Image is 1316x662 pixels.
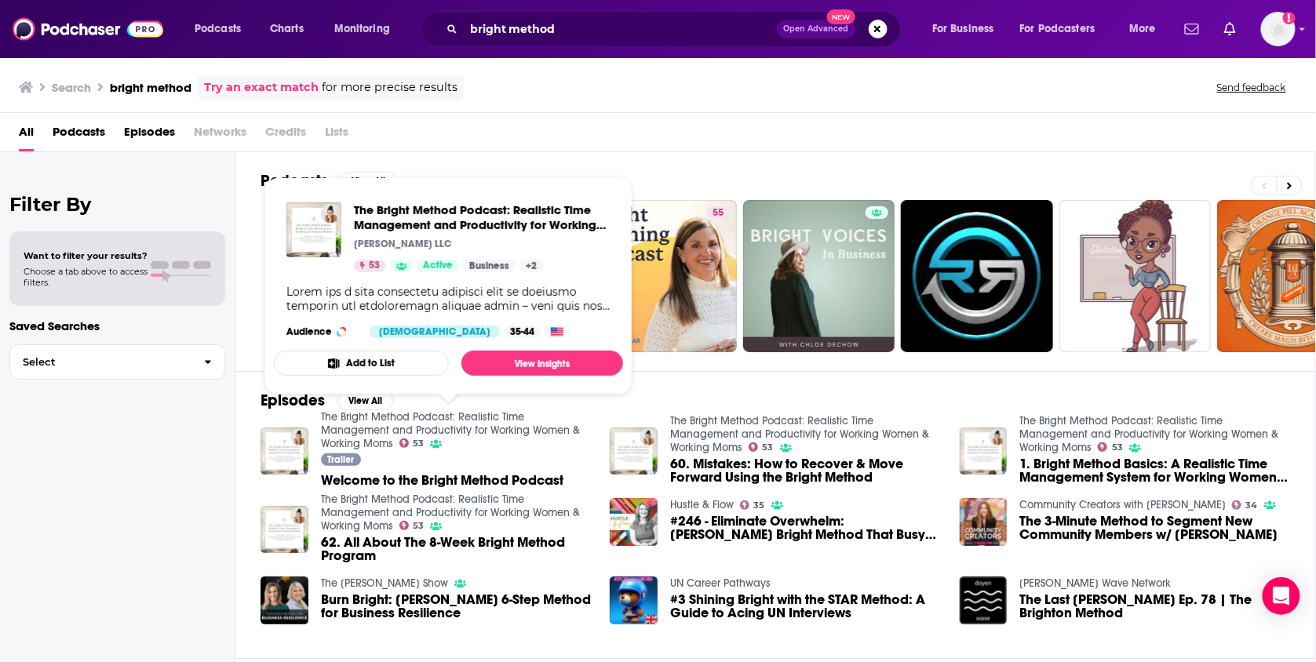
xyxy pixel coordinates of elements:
[1112,444,1123,451] span: 53
[707,206,731,219] a: 55
[519,260,543,272] a: +2
[1129,18,1156,40] span: More
[13,14,163,44] img: Podchaser - Follow, Share and Rate Podcasts
[463,260,516,272] a: Business
[1019,593,1290,620] span: The Last [PERSON_NAME] Ep. 78 | The Brighton Method
[261,171,328,191] h2: Podcasts
[195,18,241,40] span: Podcasts
[334,18,390,40] span: Monitoring
[325,119,348,151] span: Lists
[464,16,777,42] input: Search podcasts, credits, & more...
[1261,12,1296,46] img: User Profile
[52,80,91,95] h3: Search
[1212,81,1291,94] button: Send feedback
[423,258,453,274] span: Active
[399,521,425,530] a: 53
[1261,12,1296,46] button: Show profile menu
[413,440,424,447] span: 53
[610,427,658,475] a: 60. Mistakes: How to Recover & Move Forward Using the Bright Method
[670,515,941,541] a: #246 - Eliminate Overwhelm: Kelly Nolan's Bright Method That Busy Professionals Swear By
[670,457,941,484] a: 60. Mistakes: How to Recover & Move Forward Using the Bright Method
[321,593,592,620] a: Burn Bright: Hannah Austin’s 6-Step Method for Business Resilience
[369,258,380,274] span: 53
[670,593,941,620] span: #3 Shining Bright with the STAR Method: A Guide to Acing UN Interviews
[1098,442,1123,452] a: 53
[110,80,191,95] h3: bright method
[610,577,658,624] img: #3 Shining Bright with the STAR Method: A Guide to Acing UN Interviews
[1019,593,1290,620] a: The Last Dan Ep. 78 | The Brighton Method
[354,202,611,232] a: The Bright Method Podcast: Realistic Time Management and Productivity for Working Women & Working...
[749,442,774,452] a: 53
[19,119,34,151] a: All
[740,500,765,510] a: 35
[1118,16,1176,42] button: open menu
[9,193,225,216] h2: Filter By
[921,16,1014,42] button: open menu
[322,78,458,96] span: for more precise results
[265,119,306,151] span: Credits
[1283,12,1296,24] svg: Add a profile image
[1179,16,1205,42] a: Show notifications dropdown
[1019,515,1290,541] span: The 3-Minute Method to Segment New Community Members w/ [PERSON_NAME]
[261,506,308,554] img: 62. All About The 8-Week Bright Method Program
[53,119,105,151] a: Podcasts
[261,391,325,410] h2: Episodes
[1261,12,1296,46] span: Logged in as KTMSseat4
[713,206,724,221] span: 55
[670,577,771,590] a: UN Career Pathways
[960,498,1008,546] img: The 3-Minute Method to Segment New Community Members w/ Jamie Bright
[323,16,410,42] button: open menu
[286,285,611,313] div: Lorem ips d sita consectetu adipisci elit se doeiusmo temporin utl etdoloremagn aliquae admin – v...
[321,593,592,620] span: Burn Bright: [PERSON_NAME] 6-Step Method for Business Resilience
[286,326,357,338] h3: Audience
[370,326,500,338] div: [DEMOGRAPHIC_DATA]
[610,498,658,546] a: #246 - Eliminate Overwhelm: Kelly Nolan's Bright Method That Busy Professionals Swear By
[827,9,855,24] span: New
[260,16,313,42] a: Charts
[1019,515,1290,541] a: The 3-Minute Method to Segment New Community Members w/ Jamie Bright
[24,250,148,261] span: Want to filter your results?
[1218,16,1242,42] a: Show notifications dropdown
[399,438,425,448] a: 53
[763,444,774,451] span: 53
[670,414,929,454] a: The Bright Method Podcast: Realistic Time Management and Productivity for Working Women & Working...
[184,16,261,42] button: open menu
[261,577,308,624] img: Burn Bright: Hannah Austin’s 6-Step Method for Business Resilience
[670,515,941,541] span: #246 - Eliminate Overwhelm: [PERSON_NAME] Bright Method That Busy Professionals Swear By
[354,238,452,250] p: [PERSON_NAME] LLC
[194,119,246,151] span: Networks
[1019,457,1290,484] a: 1. Bright Method Basics: A Realistic Time Management System for Working Women & Working Moms
[321,474,563,487] a: Welcome to the Bright Method Podcast
[10,357,191,367] span: Select
[960,577,1008,624] img: The Last Dan Ep. 78 | The Brighton Method
[1019,577,1171,590] a: Doyen Wave Network
[286,202,341,257] img: The Bright Method Podcast: Realistic Time Management and Productivity for Working Women & Working...
[1020,18,1095,40] span: For Podcasters
[932,18,994,40] span: For Business
[461,351,623,376] a: View Insights
[960,427,1008,475] a: 1. Bright Method Basics: A Realistic Time Management System for Working Women & Working Moms
[261,391,394,410] a: EpisodesView All
[321,410,580,450] a: The Bright Method Podcast: Realistic Time Management and Productivity for Working Women & Working...
[1010,16,1118,42] button: open menu
[1019,414,1278,454] a: The Bright Method Podcast: Realistic Time Management and Productivity for Working Women & Working...
[321,536,592,562] span: 62. All About The 8-Week Bright Method Program
[354,260,386,272] a: 53
[436,11,916,47] div: Search podcasts, credits, & more...
[1019,498,1226,511] a: Community Creators with Shana Lynn
[1232,500,1258,510] a: 34
[777,20,856,38] button: Open AdvancedNew
[261,427,308,475] img: Welcome to the Bright Method Podcast
[261,171,397,191] a: PodcastsView All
